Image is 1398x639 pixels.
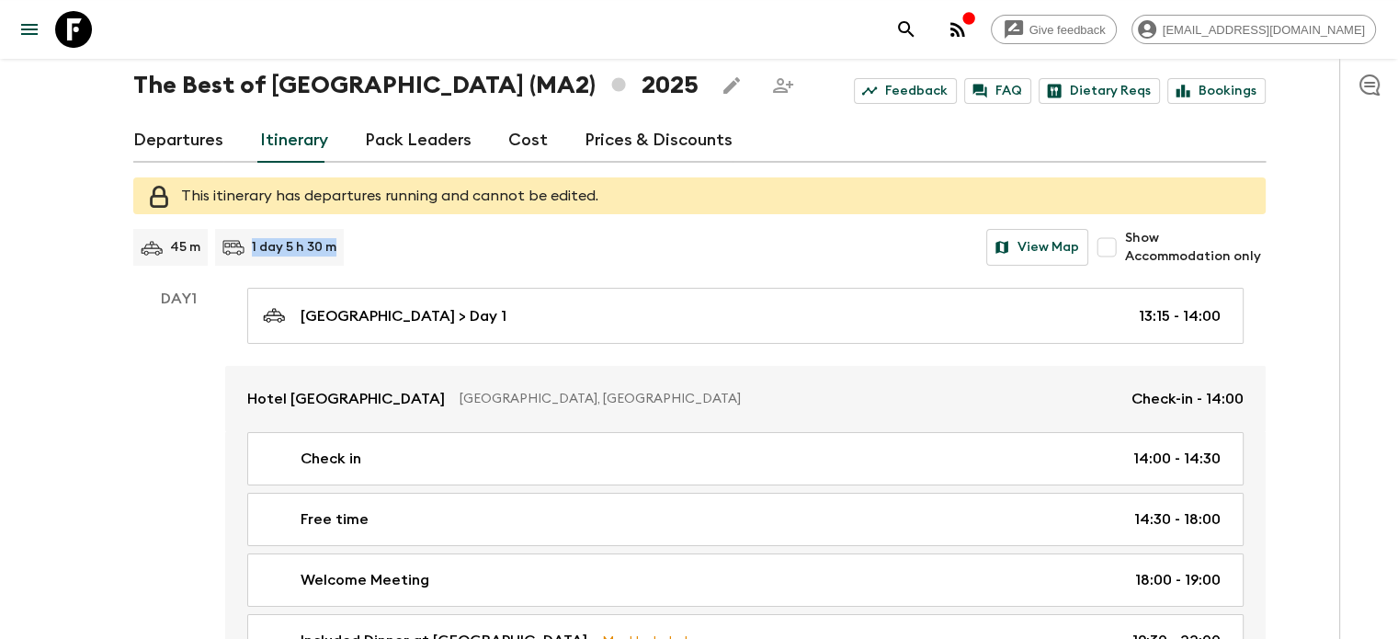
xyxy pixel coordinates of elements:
[301,305,506,327] p: [GEOGRAPHIC_DATA] > Day 1
[133,119,223,163] a: Departures
[1019,23,1116,37] span: Give feedback
[225,366,1266,432] a: Hotel [GEOGRAPHIC_DATA][GEOGRAPHIC_DATA], [GEOGRAPHIC_DATA]Check-in - 14:00
[1167,78,1266,104] a: Bookings
[252,238,336,257] p: 1 day 5 h 30 m
[1125,229,1265,266] span: Show Accommodation only
[301,448,361,470] p: Check in
[133,288,225,310] p: Day 1
[301,569,429,591] p: Welcome Meeting
[247,432,1244,485] a: Check in14:00 - 14:30
[765,67,801,104] span: Share this itinerary
[365,119,472,163] a: Pack Leaders
[991,15,1117,44] a: Give feedback
[133,67,699,104] h1: The Best of [GEOGRAPHIC_DATA] (MA2) 2025
[1131,388,1244,410] p: Check-in - 14:00
[585,119,733,163] a: Prices & Discounts
[301,508,369,531] p: Free time
[1135,569,1221,591] p: 18:00 - 19:00
[247,493,1244,546] a: Free time14:30 - 18:00
[247,388,445,410] p: Hotel [GEOGRAPHIC_DATA]
[1133,448,1221,470] p: 14:00 - 14:30
[508,119,548,163] a: Cost
[854,78,957,104] a: Feedback
[713,67,750,104] button: Edit this itinerary
[11,11,48,48] button: menu
[1134,508,1221,531] p: 14:30 - 18:00
[1153,23,1375,37] span: [EMAIL_ADDRESS][DOMAIN_NAME]
[1139,305,1221,327] p: 13:15 - 14:00
[247,288,1244,344] a: [GEOGRAPHIC_DATA] > Day 113:15 - 14:00
[181,188,598,203] span: This itinerary has departures running and cannot be edited.
[460,390,1117,408] p: [GEOGRAPHIC_DATA], [GEOGRAPHIC_DATA]
[247,553,1244,607] a: Welcome Meeting18:00 - 19:00
[964,78,1031,104] a: FAQ
[986,229,1088,266] button: View Map
[260,119,328,163] a: Itinerary
[1131,15,1376,44] div: [EMAIL_ADDRESS][DOMAIN_NAME]
[170,238,200,257] p: 45 m
[888,11,925,48] button: search adventures
[1039,78,1160,104] a: Dietary Reqs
